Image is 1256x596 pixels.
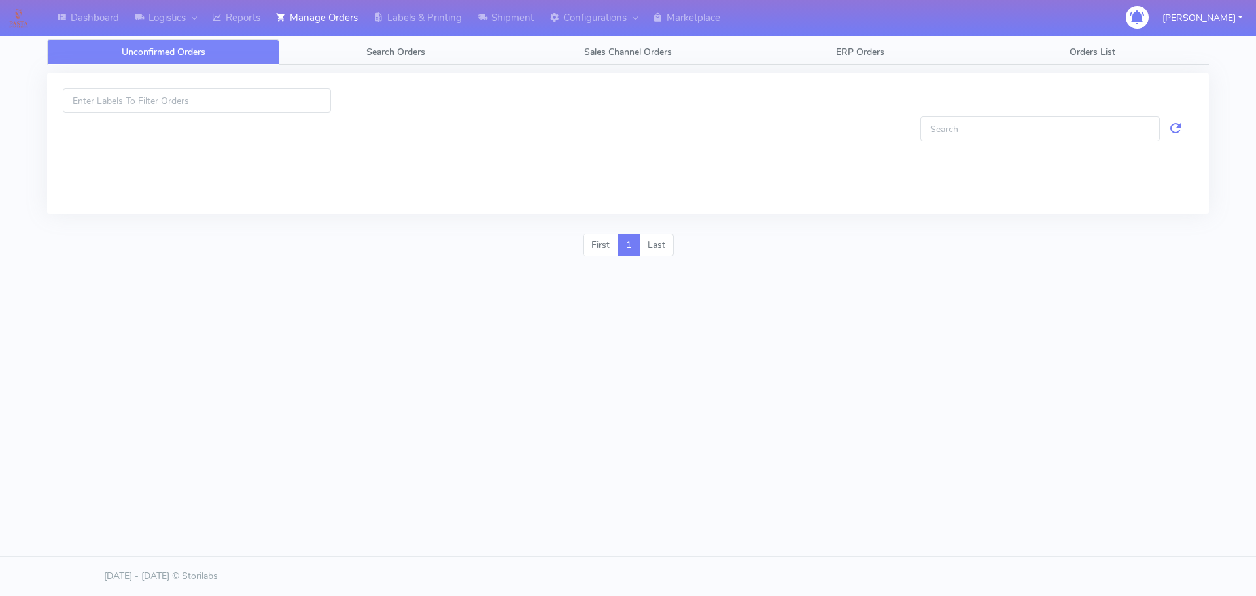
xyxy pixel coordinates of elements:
[584,46,672,58] span: Sales Channel Orders
[63,88,331,113] input: Enter Labels To Filter Orders
[122,46,205,58] span: Unconfirmed Orders
[366,46,425,58] span: Search Orders
[920,116,1160,141] input: Search
[618,234,640,257] a: 1
[836,46,884,58] span: ERP Orders
[1153,5,1252,31] button: [PERSON_NAME]
[1070,46,1115,58] span: Orders List
[47,39,1209,65] ul: Tabs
